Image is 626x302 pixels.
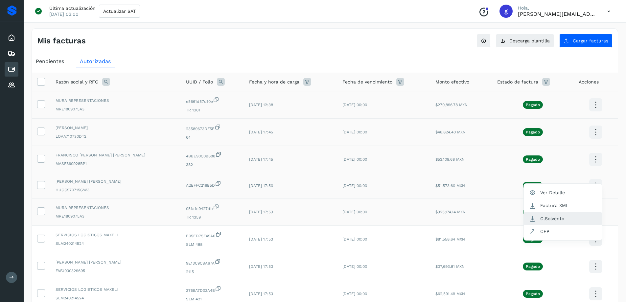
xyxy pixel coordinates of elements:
button: C.Solvento [524,212,602,225]
div: Inicio [5,31,18,45]
button: Ver Detalle [524,186,602,199]
button: CEP [524,225,602,238]
div: Proveedores [5,78,18,92]
div: Embarques [5,46,18,61]
button: Factura XML [524,199,602,212]
div: Cuentas por pagar [5,62,18,77]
